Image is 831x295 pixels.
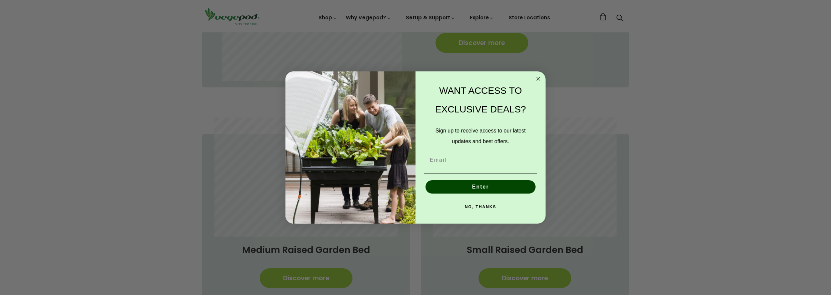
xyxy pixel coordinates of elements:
span: Sign up to receive access to our latest updates and best offers. [436,128,526,144]
button: Close dialog [534,75,542,83]
span: WANT ACCESS TO EXCLUSIVE DEALS? [435,85,526,114]
button: Enter [426,180,536,194]
button: NO, THANKS [424,200,537,214]
input: Email [424,154,537,167]
img: underline [424,174,537,174]
img: e9d03583-1bb1-490f-ad29-36751b3212ff.jpeg [285,71,415,224]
